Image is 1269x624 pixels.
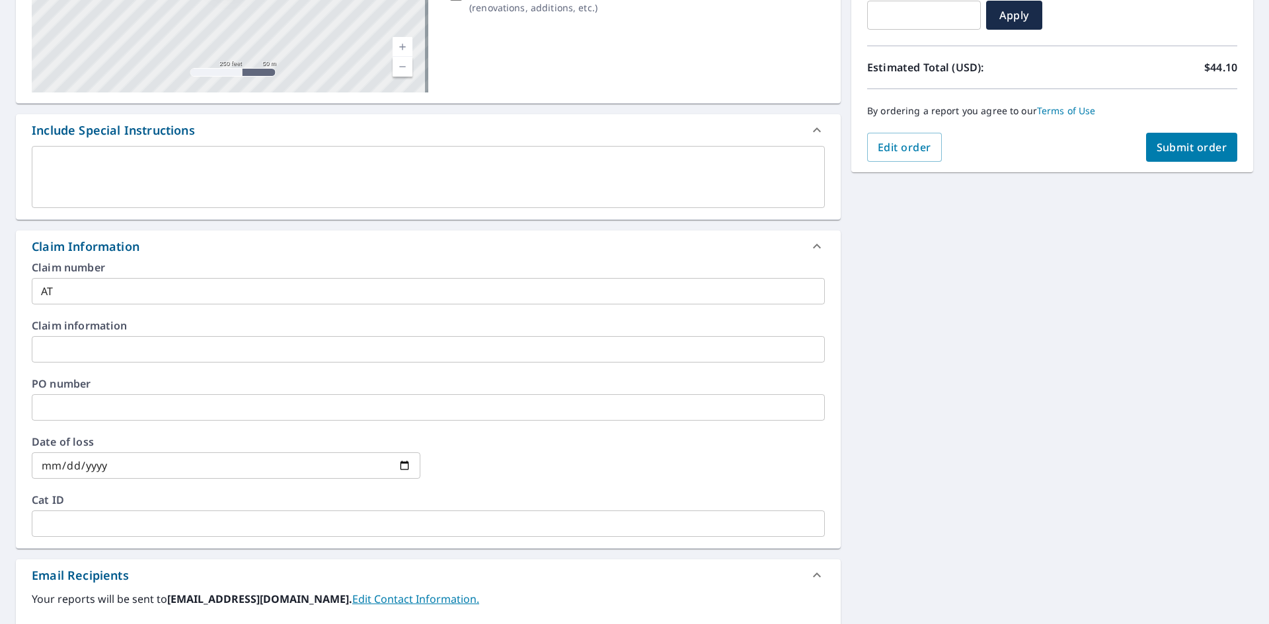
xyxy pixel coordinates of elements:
button: Edit order [867,133,942,162]
p: ( renovations, additions, etc. ) [469,1,635,15]
p: Estimated Total (USD): [867,59,1052,75]
button: Apply [986,1,1042,30]
div: Email Recipients [32,567,129,584]
a: Terms of Use [1037,104,1096,117]
label: Your reports will be sent to [32,591,825,607]
p: $44.10 [1204,59,1237,75]
label: Cat ID [32,495,825,505]
a: EditContactInfo [352,592,479,606]
div: Include Special Instructions [16,114,841,146]
span: Submit order [1157,140,1227,155]
span: Edit order [878,140,931,155]
label: Claim number [32,262,825,273]
div: Claim Information [16,230,841,262]
b: [EMAIL_ADDRESS][DOMAIN_NAME]. [167,592,352,606]
button: Submit order [1146,133,1238,162]
a: Current Level 17, Zoom Out [393,57,412,77]
div: Include Special Instructions [32,121,195,139]
div: Email Recipients [16,559,841,591]
a: Current Level 17, Zoom In [393,37,412,57]
label: PO number [32,378,825,389]
label: Date of loss [32,436,420,447]
div: Claim Information [32,238,139,256]
span: Apply [997,8,1032,22]
p: By ordering a report you agree to our [867,105,1237,117]
label: Claim information [32,320,825,331]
